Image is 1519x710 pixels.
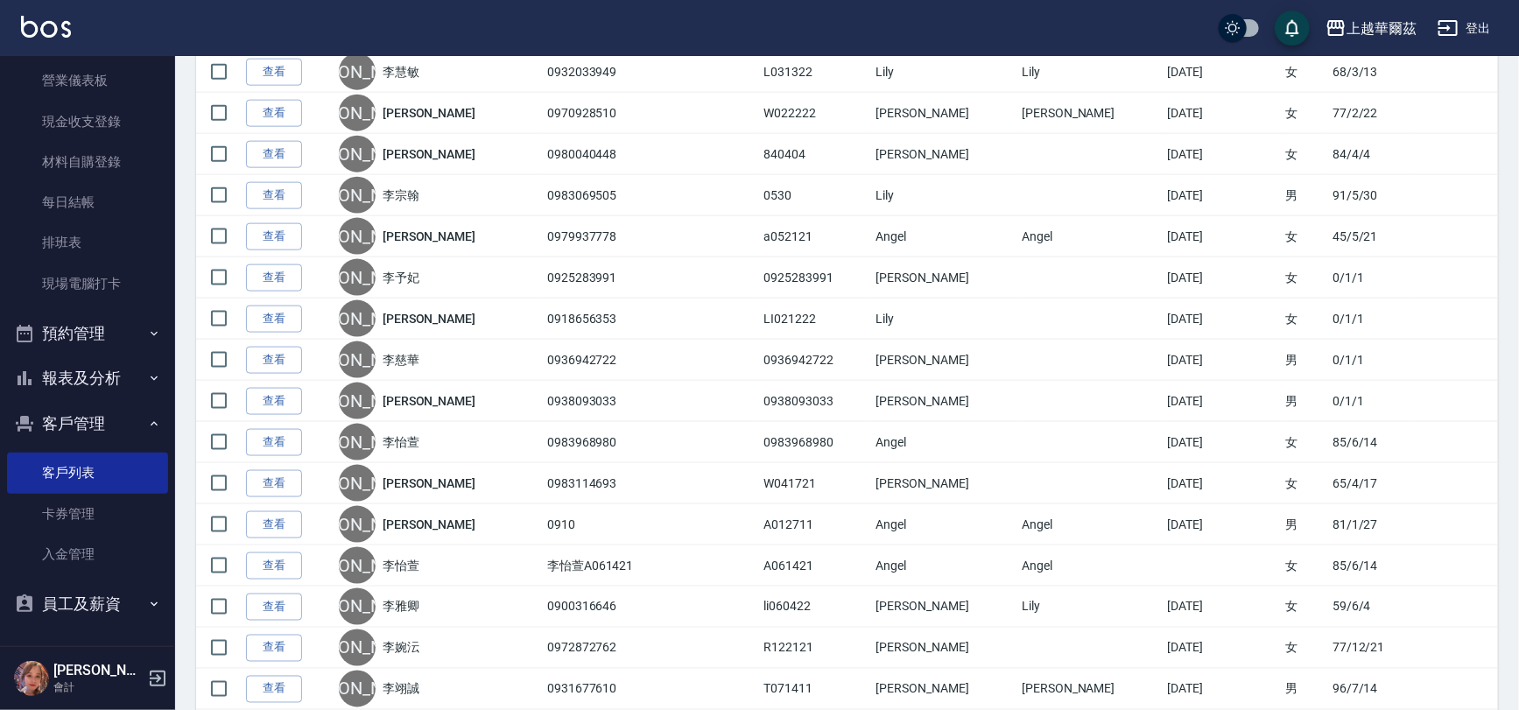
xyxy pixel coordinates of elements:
td: 0/1/1 [1328,257,1416,299]
td: 91/5/30 [1328,175,1416,216]
div: [PERSON_NAME] [339,671,376,707]
button: 登出 [1431,12,1498,45]
td: 男 [1281,340,1328,381]
td: [PERSON_NAME] [872,340,1018,381]
td: a052121 [760,216,872,257]
div: [PERSON_NAME] [339,341,376,378]
td: [DATE] [1164,504,1281,545]
a: 現場電腦打卡 [7,264,168,304]
td: 女 [1281,463,1328,504]
div: [PERSON_NAME] [339,177,376,214]
td: 0970928510 [543,93,760,134]
td: [PERSON_NAME] [872,134,1018,175]
a: [PERSON_NAME] [383,516,475,533]
button: 報表及分析 [7,355,168,401]
td: T071411 [760,669,872,710]
div: [PERSON_NAME] [339,465,376,502]
button: 員工及薪資 [7,581,168,627]
td: 0900316646 [543,587,760,628]
td: L031322 [760,52,872,93]
td: 77/12/21 [1328,628,1416,669]
td: 0931677610 [543,669,760,710]
div: [PERSON_NAME] [339,259,376,296]
td: Angel [872,545,1018,587]
a: 李慧敏 [383,63,419,81]
td: Angel [872,422,1018,463]
div: [PERSON_NAME] [339,547,376,584]
td: [PERSON_NAME] [872,587,1018,628]
td: LI021222 [760,299,872,340]
td: [DATE] [1164,93,1281,134]
a: 查看 [246,470,302,497]
td: Lily [1017,587,1164,628]
td: 0/1/1 [1328,381,1416,422]
a: 李予妃 [383,269,419,286]
td: 0925283991 [543,257,760,299]
td: 女 [1281,216,1328,257]
td: 84/4/4 [1328,134,1416,175]
td: li060422 [760,587,872,628]
a: 李怡萱 [383,557,419,574]
td: [PERSON_NAME] [872,669,1018,710]
td: 女 [1281,134,1328,175]
a: [PERSON_NAME] [383,475,475,492]
td: 0/1/1 [1328,340,1416,381]
td: 0938093033 [543,381,760,422]
td: 女 [1281,587,1328,628]
td: 0938093033 [760,381,872,422]
a: 查看 [246,635,302,662]
td: A012711 [760,504,872,545]
td: 0983114693 [543,463,760,504]
td: 男 [1281,175,1328,216]
div: [PERSON_NAME] [339,95,376,131]
div: [PERSON_NAME] [339,588,376,625]
td: [DATE] [1164,299,1281,340]
img: Logo [21,16,71,38]
td: 85/6/14 [1328,422,1416,463]
a: 卡券管理 [7,494,168,534]
a: 查看 [246,594,302,621]
td: 68/3/13 [1328,52,1416,93]
td: [DATE] [1164,628,1281,669]
td: Lily [872,52,1018,93]
a: [PERSON_NAME] [383,145,475,163]
td: Angel [1017,545,1164,587]
div: [PERSON_NAME] [339,424,376,460]
td: W022222 [760,93,872,134]
td: Angel [872,504,1018,545]
td: Angel [1017,216,1164,257]
td: [DATE] [1164,422,1281,463]
a: 排班表 [7,222,168,263]
td: [DATE] [1164,175,1281,216]
a: 營業儀表板 [7,60,168,101]
td: 85/6/14 [1328,545,1416,587]
td: [PERSON_NAME] [872,257,1018,299]
a: 查看 [246,552,302,580]
button: 上越華爾茲 [1319,11,1424,46]
td: 0918656353 [543,299,760,340]
a: 查看 [246,100,302,127]
td: A061421 [760,545,872,587]
td: 女 [1281,52,1328,93]
div: [PERSON_NAME] [339,218,376,255]
td: [PERSON_NAME] [872,93,1018,134]
a: 李怡萱 [383,433,419,451]
td: 女 [1281,628,1328,669]
td: [DATE] [1164,669,1281,710]
td: [DATE] [1164,216,1281,257]
td: 59/6/4 [1328,587,1416,628]
td: [PERSON_NAME] [872,463,1018,504]
td: 0980040448 [543,134,760,175]
a: 查看 [246,182,302,209]
td: 65/4/17 [1328,463,1416,504]
td: 0983968980 [543,422,760,463]
td: W041721 [760,463,872,504]
td: 女 [1281,93,1328,134]
button: save [1275,11,1310,46]
td: Angel [872,216,1018,257]
a: 李翊誠 [383,680,419,698]
img: Person [14,661,49,696]
td: [DATE] [1164,257,1281,299]
a: [PERSON_NAME] [383,228,475,245]
td: 女 [1281,422,1328,463]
